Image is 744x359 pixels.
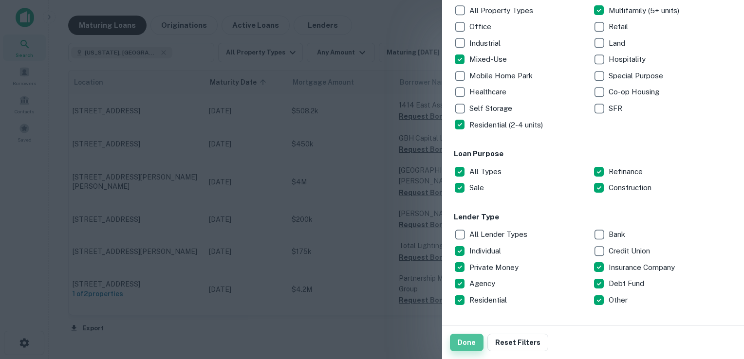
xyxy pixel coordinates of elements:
[469,182,486,194] p: Sale
[469,262,521,273] p: Private Money
[469,21,493,33] p: Office
[469,278,497,289] p: Agency
[469,229,529,240] p: All Lender Types
[469,166,503,178] p: All Types
[609,70,665,82] p: Special Purpose
[454,148,732,160] h6: Loan Purpose
[454,212,732,223] h6: Lender Type
[609,21,630,33] p: Retail
[450,334,484,351] button: Done
[609,86,661,98] p: Co-op Housing
[469,245,503,257] p: Individual
[609,37,627,49] p: Land
[469,103,514,114] p: Self Storage
[469,5,535,17] p: All Property Types
[609,166,645,178] p: Refinance
[695,281,744,328] iframe: Chat Widget
[487,334,548,351] button: Reset Filters
[469,294,509,306] p: Residential
[469,86,508,98] p: Healthcare
[609,54,648,65] p: Hospitality
[609,262,677,273] p: Insurance Company
[609,182,653,194] p: Construction
[609,103,624,114] p: SFR
[454,323,732,335] h6: Transaction Range
[469,37,502,49] p: Industrial
[609,5,681,17] p: Multifamily (5+ units)
[469,54,509,65] p: Mixed-Use
[609,229,627,240] p: Bank
[469,119,545,131] p: Residential (2-4 units)
[609,278,646,289] p: Debt Fund
[469,70,535,82] p: Mobile Home Park
[609,245,652,257] p: Credit Union
[609,294,630,306] p: Other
